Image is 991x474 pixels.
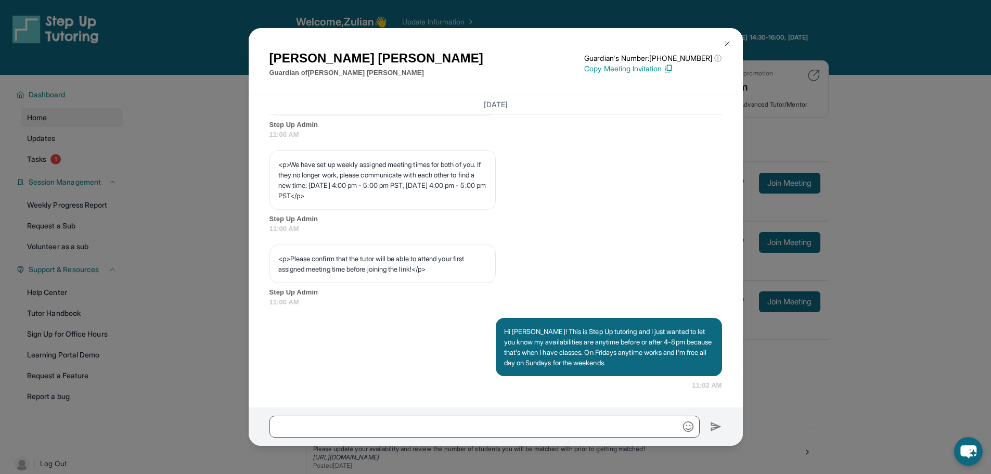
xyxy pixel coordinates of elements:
[278,253,487,274] p: <p>Please confirm that the tutor will be able to attend your first assigned meeting time before j...
[269,120,722,130] span: Step Up Admin
[269,287,722,298] span: Step Up Admin
[692,380,722,391] span: 11:02 AM
[269,214,722,224] span: Step Up Admin
[954,437,983,466] button: chat-button
[584,53,722,63] p: Guardian's Number: [PHONE_NUMBER]
[269,49,483,68] h1: [PERSON_NAME] [PERSON_NAME]
[269,68,483,78] p: Guardian of [PERSON_NAME] [PERSON_NAME]
[714,53,722,63] span: ⓘ
[723,40,731,48] img: Close Icon
[584,63,722,74] p: Copy Meeting Invitation
[269,99,722,110] h3: [DATE]
[683,421,693,432] img: Emoji
[664,64,673,73] img: Copy Icon
[278,159,487,201] p: <p>We have set up weekly assigned meeting times for both of you. If they no longer work, please c...
[269,224,722,234] span: 11:00 AM
[269,130,722,140] span: 11:00 AM
[710,420,722,433] img: Send icon
[504,326,714,368] p: Hi [PERSON_NAME]! This is Step Up tutoring and I just wanted to let you know my availabilities ar...
[269,297,722,308] span: 11:00 AM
